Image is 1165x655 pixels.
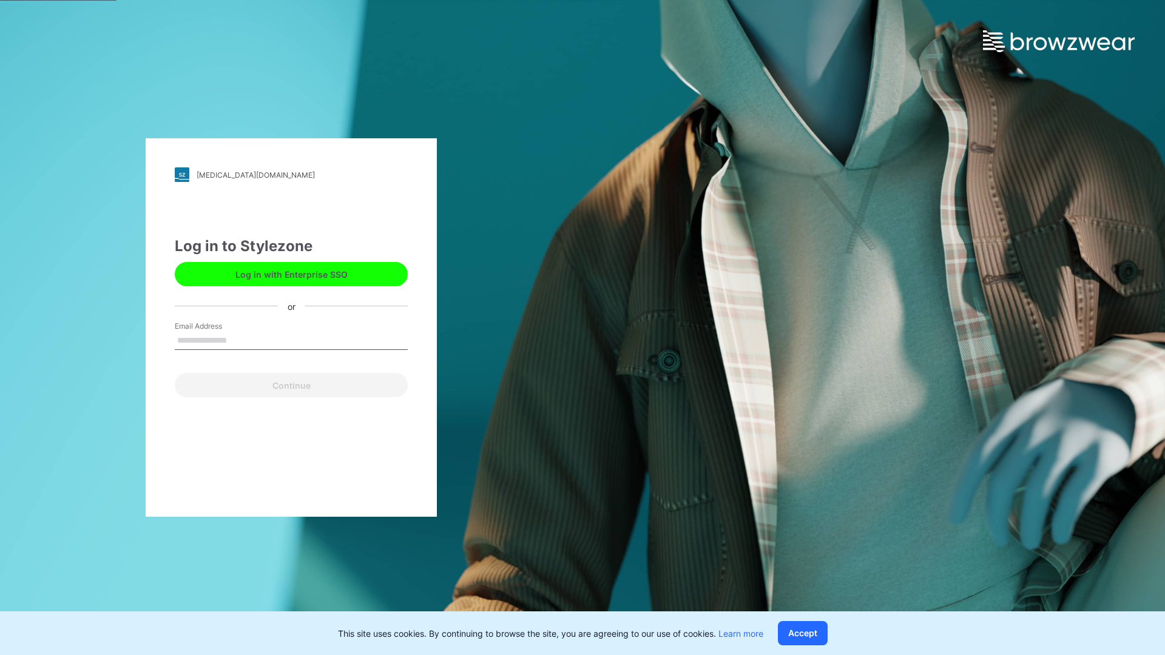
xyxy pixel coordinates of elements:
[983,30,1135,52] img: browzwear-logo.e42bd6dac1945053ebaf764b6aa21510.svg
[718,628,763,639] a: Learn more
[278,300,305,312] div: or
[778,621,828,645] button: Accept
[175,167,408,182] a: [MEDICAL_DATA][DOMAIN_NAME]
[197,170,315,180] div: [MEDICAL_DATA][DOMAIN_NAME]
[175,235,408,257] div: Log in to Stylezone
[175,262,408,286] button: Log in with Enterprise SSO
[175,167,189,182] img: stylezone-logo.562084cfcfab977791bfbf7441f1a819.svg
[175,321,260,332] label: Email Address
[338,627,763,640] p: This site uses cookies. By continuing to browse the site, you are agreeing to our use of cookies.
